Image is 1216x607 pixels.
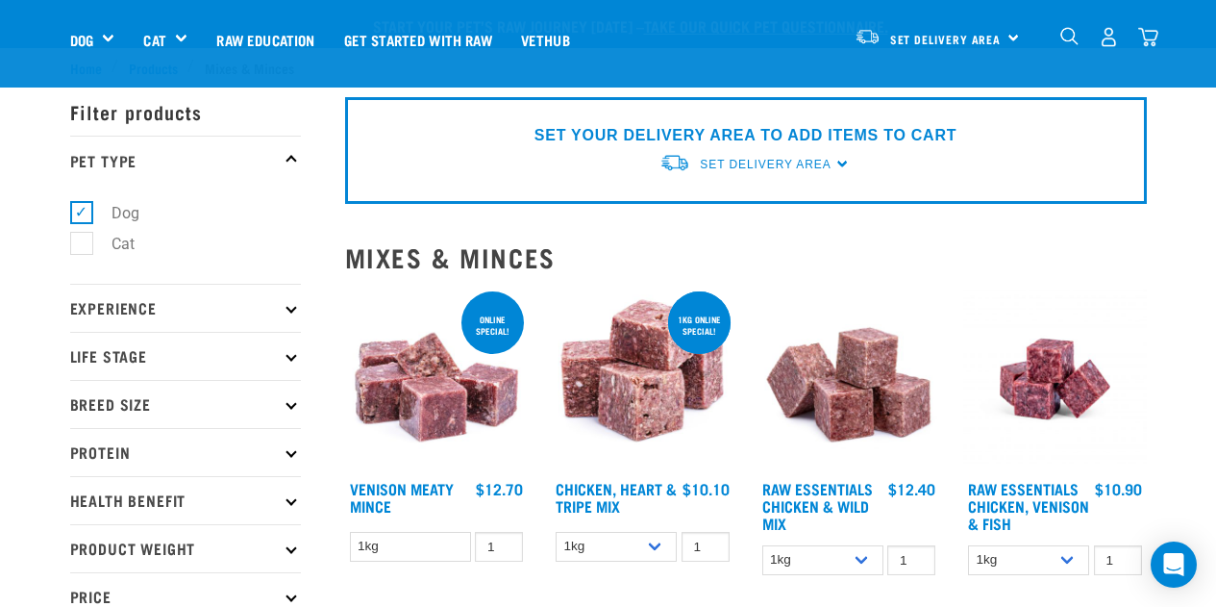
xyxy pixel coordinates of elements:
[1138,27,1158,47] img: home-icon@2x.png
[1094,545,1142,575] input: 1
[855,28,881,45] img: van-moving.png
[345,242,1147,272] h2: Mixes & Minces
[887,545,935,575] input: 1
[968,484,1089,527] a: Raw Essentials Chicken, Venison & Fish
[757,288,941,471] img: Pile Of Cubed Chicken Wild Meat Mix
[70,284,301,332] p: Experience
[659,153,690,173] img: van-moving.png
[202,1,329,78] a: Raw Education
[70,29,93,51] a: Dog
[963,288,1147,471] img: Chicken Venison mix 1655
[81,201,147,225] label: Dog
[330,1,507,78] a: Get started with Raw
[1095,480,1142,497] div: $10.90
[682,480,730,497] div: $10.10
[1099,27,1119,47] img: user.png
[461,305,524,345] div: ONLINE SPECIAL!
[70,476,301,524] p: Health Benefit
[475,532,523,562] input: 1
[668,305,731,345] div: 1kg online special!
[700,158,831,171] span: Set Delivery Area
[70,428,301,476] p: Protein
[1151,542,1197,588] div: Open Intercom Messenger
[890,36,1002,42] span: Set Delivery Area
[70,136,301,184] p: Pet Type
[70,332,301,380] p: Life Stage
[682,532,730,562] input: 1
[70,88,301,136] p: Filter products
[888,480,935,497] div: $12.40
[1060,27,1079,45] img: home-icon-1@2x.png
[534,124,956,147] p: SET YOUR DELIVERY AREA TO ADD ITEMS TO CART
[345,288,529,471] img: 1117 Venison Meat Mince 01
[70,524,301,572] p: Product Weight
[81,232,142,256] label: Cat
[762,484,873,527] a: Raw Essentials Chicken & Wild Mix
[476,480,523,497] div: $12.70
[350,484,454,510] a: Venison Meaty Mince
[70,380,301,428] p: Breed Size
[143,29,165,51] a: Cat
[556,484,677,510] a: Chicken, Heart & Tripe Mix
[507,1,584,78] a: Vethub
[551,288,734,471] img: 1062 Chicken Heart Tripe Mix 01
